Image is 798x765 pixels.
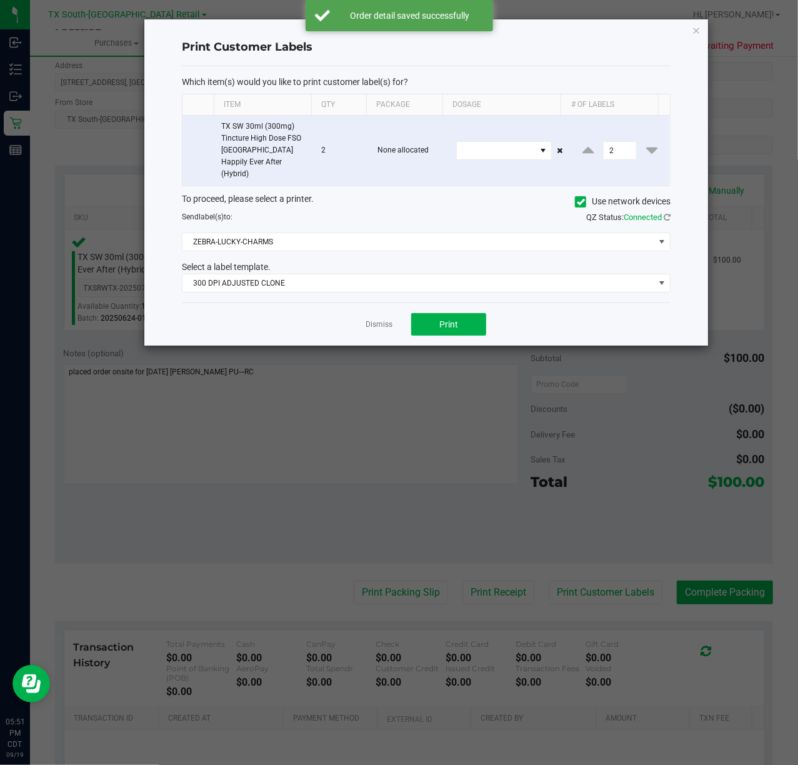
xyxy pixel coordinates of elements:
th: Qty [311,94,366,116]
span: ZEBRA-LUCKY-CHARMS [182,233,654,251]
span: Connected [624,212,662,222]
div: To proceed, please select a printer. [172,192,680,211]
td: TX SW 30ml (300mg) Tincture High Dose FSO [GEOGRAPHIC_DATA] Happily Ever After (Hybrid) [214,116,314,186]
span: QZ Status: [586,212,671,222]
label: Use network devices [575,195,671,208]
p: Which item(s) would you like to print customer label(s) for? [182,76,671,87]
iframe: Resource center [12,665,50,702]
div: Select a label template. [172,261,680,274]
th: # of labels [561,94,658,116]
span: label(s) [199,212,224,221]
span: Send to: [182,212,232,221]
th: Item [214,94,311,116]
button: Print [411,313,486,336]
div: Order detail saved successfully [337,9,484,22]
td: None allocated [370,116,448,186]
th: Package [366,94,442,116]
a: Dismiss [366,319,392,330]
th: Dosage [442,94,561,116]
td: 2 [314,116,371,186]
span: 300 DPI ADJUSTED CLONE [182,274,654,292]
span: Print [439,319,458,329]
h4: Print Customer Labels [182,39,671,56]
